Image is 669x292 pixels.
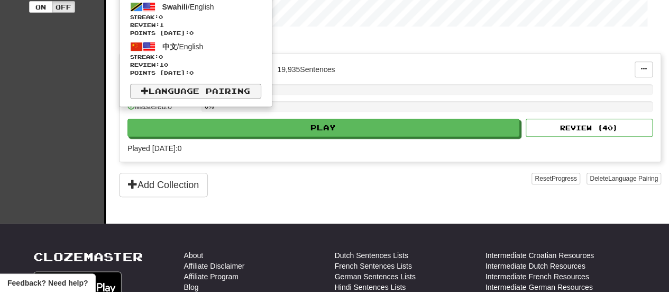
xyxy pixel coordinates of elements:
a: Intermediate Dutch Resources [485,261,585,271]
button: Play [127,119,519,137]
button: Add Collection [119,173,208,197]
span: 中文 [162,42,177,51]
a: Intermediate French Resources [485,271,589,282]
button: DeleteLanguage Pairing [586,173,661,184]
a: 中文/EnglishStreak:0 Review:10Points [DATE]:0 [120,39,272,78]
button: Review (40) [526,119,653,137]
a: About [184,250,204,261]
span: Open feedback widget [7,278,88,288]
span: Played [DATE]: 0 [127,144,181,153]
a: French Sentences Lists [335,261,412,271]
span: 0 [159,54,163,60]
button: ResetProgress [531,173,580,184]
span: Points [DATE]: 0 [130,29,261,37]
a: Clozemaster [33,250,143,263]
a: Dutch Sentences Lists [335,250,408,261]
div: Mastered: 0 [127,101,196,119]
span: 0 [159,14,163,20]
span: Review: 1 [130,21,261,29]
a: Language Pairing [130,84,261,99]
span: / English [162,42,204,51]
a: Intermediate Croatian Resources [485,250,594,261]
a: Affiliate Disclaimer [184,261,245,271]
button: Off [52,1,75,13]
span: Progress [552,175,577,182]
a: German Sentences Lists [335,271,416,282]
span: Points [DATE]: 0 [130,69,261,77]
span: Swahili [162,3,188,11]
a: Affiliate Program [184,271,239,282]
span: Streak: [130,13,261,21]
span: Streak: [130,53,261,61]
div: 19,935 Sentences [277,64,335,75]
span: / English [162,3,214,11]
span: Language Pairing [608,175,658,182]
button: On [29,1,52,13]
p: In Progress [119,37,661,48]
span: Review: 10 [130,61,261,69]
